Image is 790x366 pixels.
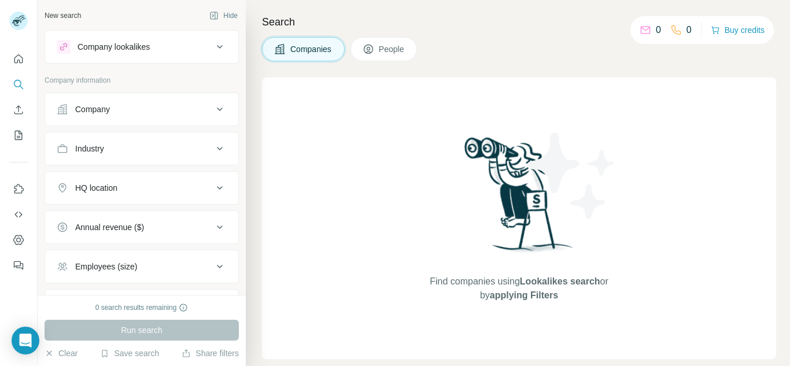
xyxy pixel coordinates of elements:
[12,327,39,354] div: Open Intercom Messenger
[45,347,77,359] button: Clear
[45,10,81,21] div: New search
[75,182,117,194] div: HQ location
[45,95,238,123] button: Company
[490,290,558,300] span: applying Filters
[45,292,238,320] button: Technologies
[9,125,28,146] button: My lists
[711,22,765,38] button: Buy credits
[656,23,661,37] p: 0
[459,134,579,263] img: Surfe Illustration - Woman searching with binoculars
[45,213,238,241] button: Annual revenue ($)
[75,221,144,233] div: Annual revenue ($)
[262,14,776,30] h4: Search
[75,261,137,272] div: Employees (size)
[9,99,28,120] button: Enrich CSV
[45,174,238,202] button: HQ location
[75,103,110,115] div: Company
[290,43,333,55] span: Companies
[9,230,28,250] button: Dashboard
[182,347,239,359] button: Share filters
[520,276,600,286] span: Lookalikes search
[686,23,692,37] p: 0
[9,74,28,95] button: Search
[45,33,238,61] button: Company lookalikes
[100,347,159,359] button: Save search
[9,255,28,276] button: Feedback
[95,302,189,313] div: 0 search results remaining
[75,143,104,154] div: Industry
[201,7,246,24] button: Hide
[77,41,150,53] div: Company lookalikes
[379,43,405,55] span: People
[9,179,28,199] button: Use Surfe on LinkedIn
[9,49,28,69] button: Quick start
[9,204,28,225] button: Use Surfe API
[45,75,239,86] p: Company information
[519,124,623,228] img: Surfe Illustration - Stars
[45,253,238,280] button: Employees (size)
[45,135,238,162] button: Industry
[426,275,611,302] span: Find companies using or by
